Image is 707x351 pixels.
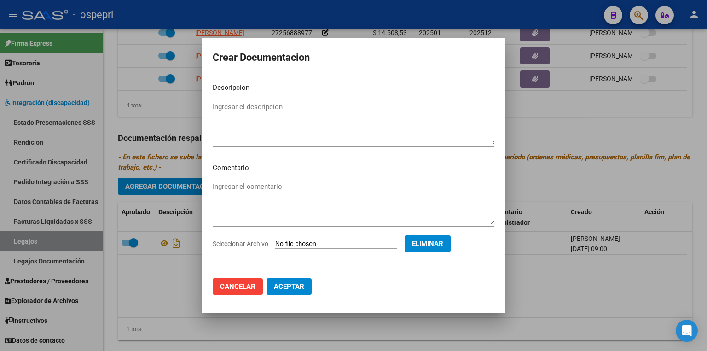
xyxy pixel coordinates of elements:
[213,49,494,66] h2: Crear Documentacion
[412,240,443,248] span: Eliminar
[267,278,312,295] button: Aceptar
[213,82,494,93] p: Descripcion
[213,240,268,247] span: Seleccionar Archivo
[274,282,304,291] span: Aceptar
[213,163,494,173] p: Comentario
[405,235,451,252] button: Eliminar
[676,320,698,342] div: Open Intercom Messenger
[213,278,263,295] button: Cancelar
[220,282,255,291] span: Cancelar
